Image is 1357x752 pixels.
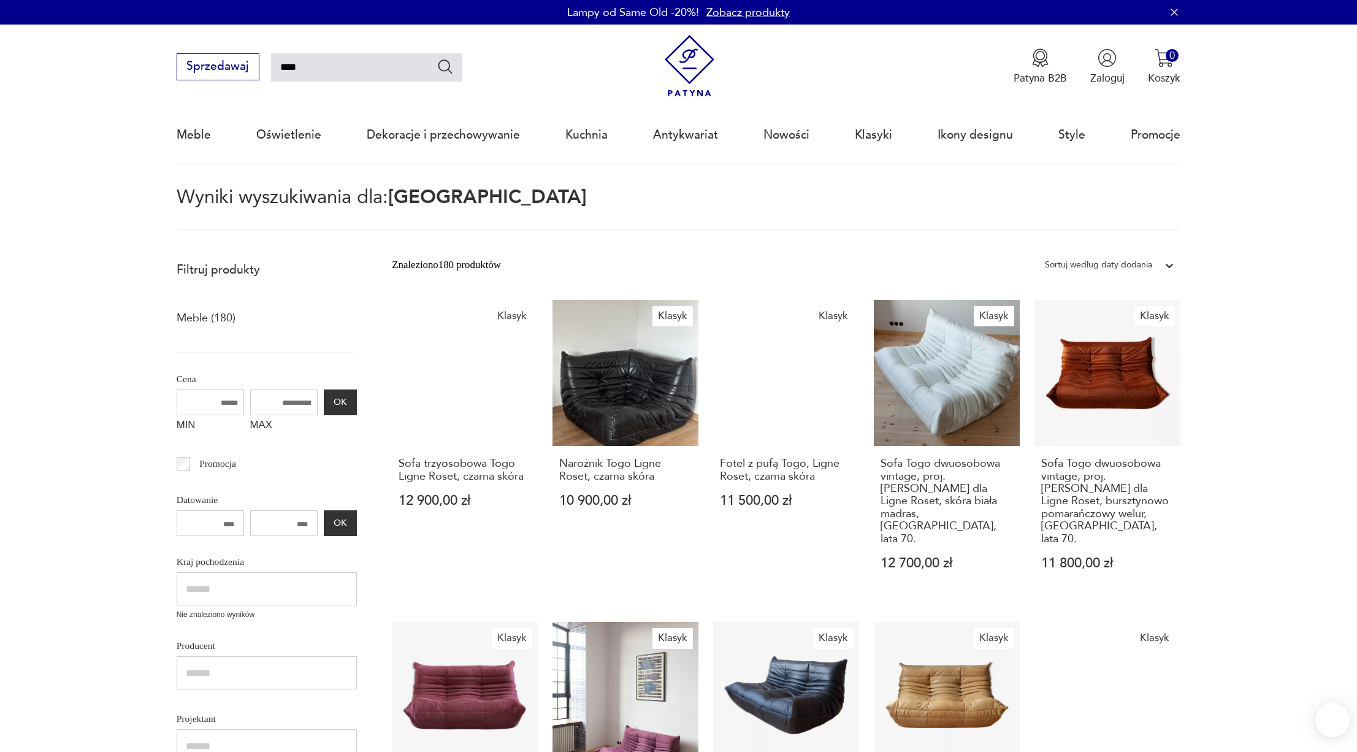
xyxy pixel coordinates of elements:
button: Sprzedawaj [177,53,259,80]
div: Znaleziono 180 produktów [392,257,501,273]
p: Projektant [177,711,357,727]
button: Szukaj [437,58,454,75]
a: Antykwariat [653,107,718,163]
label: MAX [250,415,318,439]
a: Meble (180) [177,308,235,329]
p: Koszyk [1148,71,1180,85]
a: Zobacz produkty [706,5,790,20]
p: Zaloguj [1090,71,1125,85]
p: 12 900,00 zł [399,494,531,507]
p: 12 700,00 zł [881,557,1013,570]
p: Producent [177,638,357,654]
p: Lampy od Same Old -20%! [567,5,699,20]
label: MIN [177,415,244,439]
p: Patyna B2B [1014,71,1067,85]
iframe: Smartsupp widget button [1315,703,1350,737]
a: Ikona medaluPatyna B2B [1014,48,1067,85]
img: Ikonka użytkownika [1098,48,1117,67]
a: KlasykSofa trzyosobowa Togo Ligne Roset, czarna skóraSofa trzyosobowa Togo Ligne Roset, czarna sk... [392,300,538,599]
a: KlasykFotel z pufą Togo, Ligne Roset, czarna skóraFotel z pufą Togo, Ligne Roset, czarna skóra11 ... [713,300,859,599]
p: Nie znaleziono wyników [177,609,357,621]
a: Oświetlenie [256,107,321,163]
p: Cena [177,371,357,387]
a: Kuchnia [565,107,608,163]
a: KlasykSofa Togo dwuosobowa vintage, proj. M. Ducaroy dla Ligne Roset, bursztynowo pomarańczowy we... [1034,300,1180,599]
p: Kraj pochodzenia [177,554,357,570]
a: Nowości [763,107,809,163]
p: 11 500,00 zł [720,494,852,507]
img: Ikona medalu [1031,48,1050,67]
h3: Fotel z pufą Togo, Ligne Roset, czarna skóra [720,458,852,483]
img: Ikona koszyka [1155,48,1174,67]
button: OK [324,510,357,536]
a: Meble [177,107,211,163]
a: KlasykNarożnik Togo Ligne Roset, czarna skóraNarożnik Togo Ligne Roset, czarna skóra10 900,00 zł [552,300,698,599]
button: OK [324,389,357,415]
a: Style [1058,107,1085,163]
p: Promocja [199,456,236,472]
img: Patyna - sklep z meblami i dekoracjami vintage [659,35,721,97]
a: Klasyki [855,107,892,163]
a: Ikony designu [938,107,1013,163]
a: KlasykSofa Togo dwuosobowa vintage, proj. M. Ducaroy dla Ligne Roset, skóra biała madras, Francja... [874,300,1020,599]
a: Dekoracje i przechowywanie [367,107,520,163]
span: [GEOGRAPHIC_DATA] [388,184,587,210]
a: Sprzedawaj [177,63,259,72]
div: Sortuj według daty dodania [1045,257,1152,273]
button: Zaloguj [1090,48,1125,85]
h3: Sofa Togo dwuosobowa vintage, proj. [PERSON_NAME] dla Ligne Roset, bursztynowo pomarańczowy welur... [1041,458,1174,545]
a: Promocje [1131,107,1180,163]
p: Wyniki wyszukiwania dla: [177,188,1181,231]
h3: Narożnik Togo Ligne Roset, czarna skóra [559,458,692,483]
h3: Sofa Togo dwuosobowa vintage, proj. [PERSON_NAME] dla Ligne Roset, skóra biała madras, [GEOGRAPHI... [881,458,1013,545]
p: Filtruj produkty [177,262,357,278]
p: 11 800,00 zł [1041,557,1174,570]
button: 0Koszyk [1148,48,1180,85]
div: 0 [1166,49,1179,62]
p: Datowanie [177,492,357,508]
p: 10 900,00 zł [559,494,692,507]
h3: Sofa trzyosobowa Togo Ligne Roset, czarna skóra [399,458,531,483]
button: Patyna B2B [1014,48,1067,85]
